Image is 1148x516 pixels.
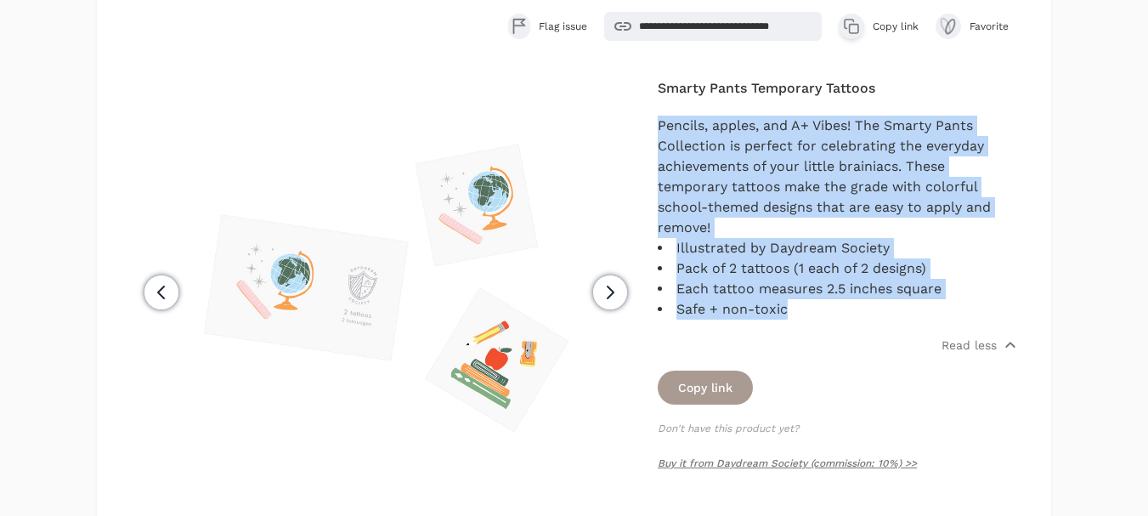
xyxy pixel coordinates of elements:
button: Read less [942,337,1017,354]
span: Each tattoo measures 2.5 inches square [676,281,942,297]
p: Read less [942,337,997,354]
button: Flag issue [508,14,587,39]
a: Buy it from Daydream Society (commission: 10%) >> [658,457,917,469]
span: Pack of 2 tattoos (1 each of 2 designs) [676,260,926,276]
h4: Smarty Pants Temporary Tattoos [658,78,1017,99]
button: Copy link [658,371,753,405]
button: Favorite [936,14,1017,39]
button: Copy link [839,14,919,39]
span: Flag issue [539,20,587,33]
p: Don't have this product yet? [658,422,1017,435]
span: Favorite [970,20,1017,33]
span: Illustrated by Daydream Society [676,240,890,256]
span: Pencils, apples, and A+ Vibes! The Smarty Pants Collection is perfect for celebrating the everyda... [658,117,991,235]
span: Copy link [873,20,919,33]
span: Safe + non-toxic [676,301,788,317]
